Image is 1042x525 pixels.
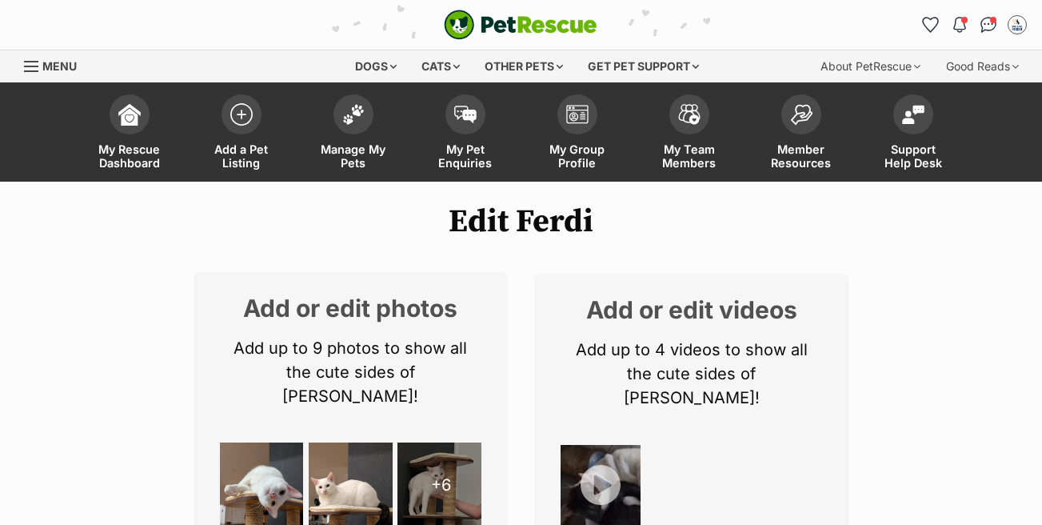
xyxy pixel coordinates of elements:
span: My Pet Enquiries [429,142,501,170]
span: Member Resources [765,142,837,170]
a: PetRescue [444,10,597,40]
img: Megan Ostwald profile pic [1009,17,1025,33]
span: Menu [42,59,77,73]
h2: Add or edit photos [218,296,485,320]
p: Add up to 9 photos to show all the cute sides of [PERSON_NAME]! [218,336,485,408]
img: dashboard-icon-eb2f2d2d3e046f16d808141f083e7271f6b2e854fb5c12c21221c1fb7104beca.svg [118,103,141,126]
img: harmpvehri7jahe060zx.jpg [561,445,641,525]
span: Add a Pet Listing [206,142,277,170]
img: group-profile-icon-3fa3cf56718a62981997c0bc7e787c4b2cf8bcc04b72c1350f741eb67cf2f40e.svg [566,105,589,124]
div: Get pet support [577,50,710,82]
img: team-members-icon-5396bd8760b3fe7c0b43da4ab00e1e3bb1a5d9ba89233759b79545d2d3fc5d0d.svg [678,104,701,125]
img: manage-my-pets-icon-02211641906a0b7f246fdf0571729dbe1e7629f14944591b6c1af311fb30b64b.svg [342,104,365,125]
a: Manage My Pets [297,86,409,182]
span: My Group Profile [541,142,613,170]
div: Good Reads [935,50,1030,82]
a: Add a Pet Listing [186,86,297,182]
span: My Rescue Dashboard [94,142,166,170]
img: add-pet-listing-icon-0afa8454b4691262ce3f59096e99ab1cd57d4a30225e0717b998d2c9b9846f56.svg [230,103,253,126]
div: Other pets [473,50,574,82]
a: My Rescue Dashboard [74,86,186,182]
img: chat-41dd97257d64d25036548639549fe6c8038ab92f7586957e7f3b1b290dea8141.svg [980,17,997,33]
img: help-desk-icon-fdf02630f3aa405de69fd3d07c3f3aa587a6932b1a1747fa1d2bba05be0121f9.svg [902,105,924,124]
a: Support Help Desk [857,86,969,182]
img: member-resources-icon-8e73f808a243e03378d46382f2149f9095a855e16c252ad45f914b54edf8863c.svg [790,104,812,126]
p: Add up to 4 videos to show all the cute sides of [PERSON_NAME]! [558,338,825,410]
ul: Account quick links [918,12,1030,38]
span: Manage My Pets [317,142,389,170]
img: notifications-46538b983faf8c2785f20acdc204bb7945ddae34d4c08c2a6579f10ce5e182be.svg [953,17,966,33]
button: Notifications [947,12,972,38]
a: My Pet Enquiries [409,86,521,182]
a: My Group Profile [521,86,633,182]
div: About PetRescue [809,50,932,82]
img: logo-cat-932fe2b9b8326f06289b0f2fb663e598f794de774fb13d1741a6617ecf9a85b4.svg [444,10,597,40]
a: Menu [24,50,88,79]
a: My Team Members [633,86,745,182]
a: Conversations [976,12,1001,38]
a: Member Resources [745,86,857,182]
span: My Team Members [653,142,725,170]
div: Dogs [344,50,408,82]
button: My account [1004,12,1030,38]
span: Support Help Desk [877,142,949,170]
div: Cats [410,50,471,82]
h2: Add or edit videos [558,298,825,322]
a: Favourites [918,12,944,38]
img: pet-enquiries-icon-7e3ad2cf08bfb03b45e93fb7055b45f3efa6380592205ae92323e6603595dc1f.svg [454,106,477,123]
